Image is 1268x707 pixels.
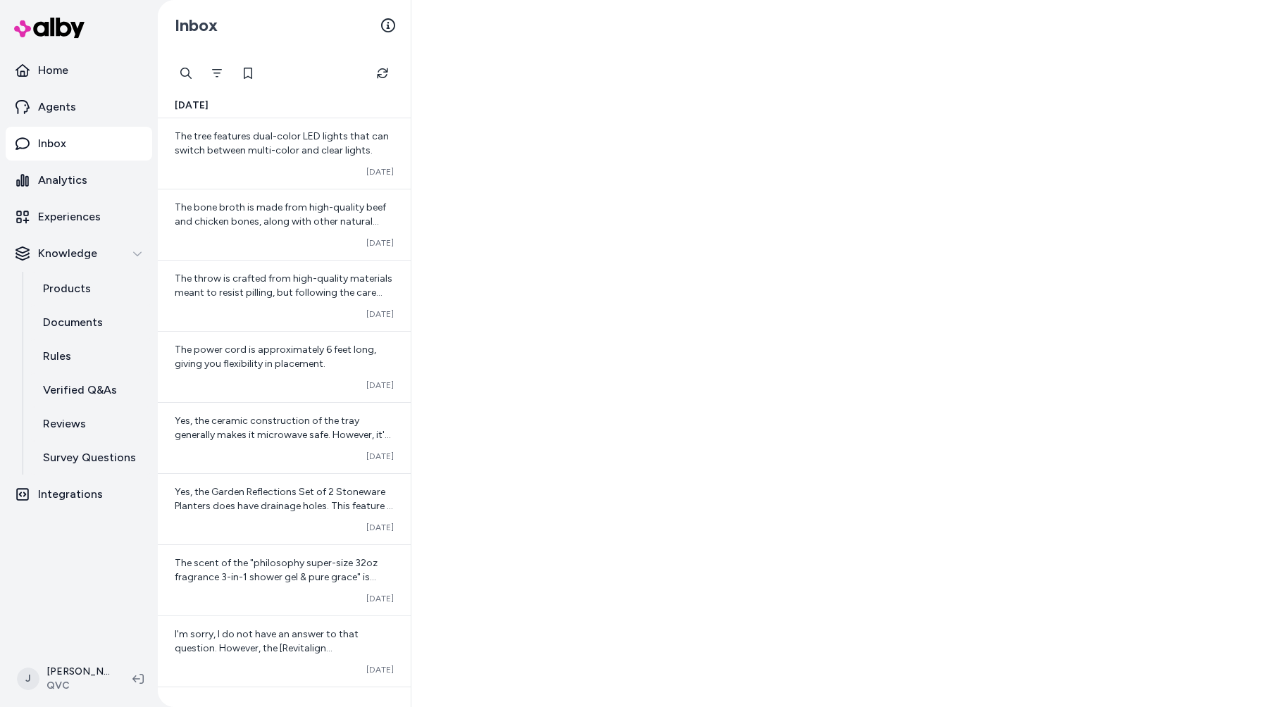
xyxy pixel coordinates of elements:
p: Verified Q&As [43,382,117,399]
button: Knowledge [6,237,152,270]
a: The bone broth is made from high-quality beef and chicken bones, along with other natural ingredi... [158,189,411,260]
a: Yes, the ceramic construction of the tray generally makes it microwave safe. However, it's always... [158,402,411,473]
img: alby Logo [14,18,85,38]
p: Rules [43,348,71,365]
a: The power cord is approximately 6 feet long, giving you flexibility in placement.[DATE] [158,331,411,402]
a: Reviews [29,407,152,441]
a: Rules [29,339,152,373]
span: Yes, the Garden Reflections Set of 2 Stoneware Planters does have drainage holes. This feature is... [175,486,394,568]
a: Home [6,54,152,87]
span: [DATE] [366,593,394,604]
a: Agents [6,90,152,124]
button: Filter [203,59,231,87]
span: [DATE] [366,451,394,462]
a: Analytics [6,163,152,197]
p: Agents [38,99,76,115]
a: The throw is crafted from high-quality materials meant to resist pilling, but following the care ... [158,260,411,331]
p: Integrations [38,486,103,503]
span: [DATE] [366,308,394,320]
p: Documents [43,314,103,331]
span: The throw is crafted from high-quality materials meant to resist pilling, but following the care ... [175,273,392,327]
button: Refresh [368,59,397,87]
a: Experiences [6,200,152,234]
p: Experiences [38,208,101,225]
p: Reviews [43,415,86,432]
a: Survey Questions [29,441,152,475]
a: Inbox [6,127,152,161]
span: [DATE] [366,237,394,249]
span: The tree features dual-color LED lights that can switch between multi-color and clear lights. [175,130,389,156]
p: Inbox [38,135,66,152]
h2: Inbox [175,15,218,36]
p: Analytics [38,172,87,189]
p: Knowledge [38,245,97,262]
a: I'm sorry, I do not have an answer to that question. However, the [Revitalign [MEDICAL_DATA] Warm... [158,615,411,687]
a: Yes, the Garden Reflections Set of 2 Stoneware Planters does have drainage holes. This feature is... [158,473,411,544]
span: [DATE] [366,166,394,177]
span: [DATE] [366,522,394,533]
span: The bone broth is made from high-quality beef and chicken bones, along with other natural ingredi... [175,201,386,242]
p: Home [38,62,68,79]
a: The scent of the "philosophy super-size 32oz fragrance 3-in-1 shower gel & pure grace" is describ... [158,544,411,615]
a: Documents [29,306,152,339]
a: The tree features dual-color LED lights that can switch between multi-color and clear lights.[DATE] [158,118,411,189]
span: QVC [46,679,110,693]
span: The power cord is approximately 6 feet long, giving you flexibility in placement. [175,344,376,370]
span: J [17,668,39,690]
p: [PERSON_NAME] [46,665,110,679]
a: Products [29,272,152,306]
span: The scent of the "philosophy super-size 32oz fragrance 3-in-1 shower gel & pure grace" is describ... [175,557,387,625]
a: Verified Q&As [29,373,152,407]
p: Survey Questions [43,449,136,466]
span: Yes, the ceramic construction of the tray generally makes it microwave safe. However, it's always... [175,415,391,483]
button: J[PERSON_NAME]QVC [8,656,121,701]
p: Products [43,280,91,297]
span: [DATE] [366,664,394,675]
a: Integrations [6,477,152,511]
span: [DATE] [175,99,209,113]
span: [DATE] [366,380,394,391]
